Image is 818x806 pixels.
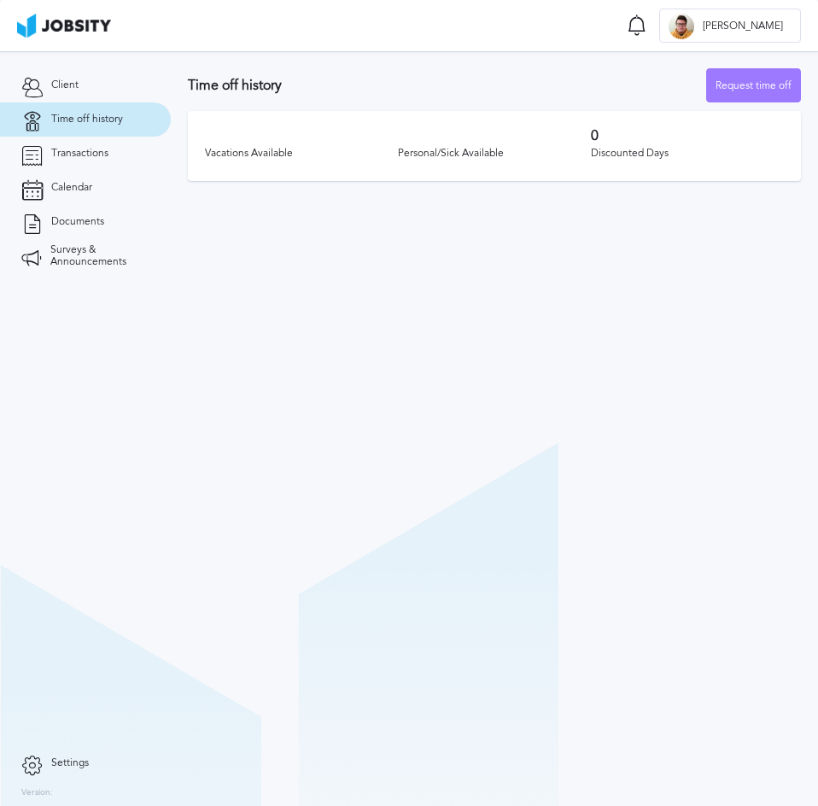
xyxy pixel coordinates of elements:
[51,148,108,160] span: Transactions
[591,148,784,160] div: Discounted Days
[17,14,111,38] img: ab4bad089aa723f57921c736e9817d99.png
[51,216,104,228] span: Documents
[398,148,591,160] div: Personal/Sick Available
[669,14,694,39] div: J
[591,128,784,143] h3: 0
[707,69,800,103] div: Request time off
[51,79,79,91] span: Client
[694,20,792,32] span: [PERSON_NAME]
[188,78,706,93] h3: Time off history
[205,148,398,160] div: Vacations Available
[51,757,89,769] span: Settings
[659,9,801,43] button: J[PERSON_NAME]
[50,244,149,268] span: Surveys & Announcements
[51,182,92,194] span: Calendar
[51,114,123,126] span: Time off history
[21,788,53,798] label: Version:
[706,68,801,102] button: Request time off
